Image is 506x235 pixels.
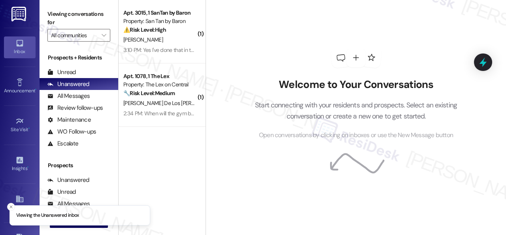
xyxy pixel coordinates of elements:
i:  [102,32,106,38]
span: [PERSON_NAME] [123,36,163,43]
a: Site Visit • [4,115,36,136]
h2: Welcome to Your Conversations [243,78,469,91]
div: Unread [47,68,76,76]
div: Property: San Tan by Baron [123,17,196,25]
span: [PERSON_NAME] De Los [PERSON_NAME] [123,99,221,107]
div: Unread [47,188,76,196]
span: • [27,164,28,170]
div: Prospects [40,161,118,170]
input: All communities [51,29,98,42]
strong: 🔧 Risk Level: Medium [123,90,175,97]
div: 3:10 PM: Yes I've done that in the past as I mentioned to you prior and they did not come to tow.... [123,46,452,53]
a: Buildings [4,192,36,214]
div: Apt. 3015, 1 SanTan by Baron [123,9,196,17]
div: Escalate [47,139,78,148]
span: • [35,87,36,92]
div: Review follow-ups [47,104,103,112]
div: Unanswered [47,176,89,184]
strong: ⚠️ Risk Level: High [123,26,166,33]
a: Inbox [4,36,36,58]
p: Start connecting with your residents and prospects. Select an existing conversation or create a n... [243,99,469,122]
div: Unanswered [47,80,89,88]
p: Viewing the Unanswered inbox [16,212,79,219]
div: 2:34 PM: When will the gym be open again? [123,110,223,117]
span: Open conversations by clicking on inboxes or use the New Message button [259,130,453,140]
div: Maintenance [47,116,91,124]
div: WO Follow-ups [47,128,96,136]
a: Insights • [4,153,36,175]
div: All Messages [47,92,90,100]
span: • [28,126,30,131]
label: Viewing conversations for [47,8,110,29]
div: Prospects + Residents [40,53,118,62]
button: Close toast [7,203,15,211]
div: Property: The Lex on Central [123,80,196,89]
div: Apt. 1078, 1 The Lex [123,72,196,80]
img: ResiDesk Logo [11,7,28,21]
